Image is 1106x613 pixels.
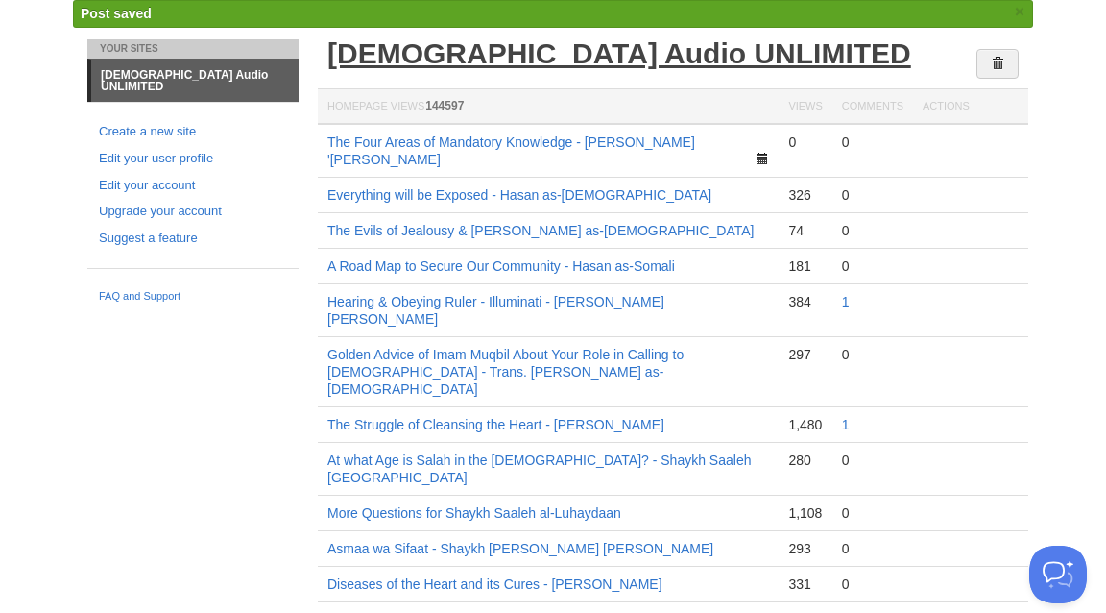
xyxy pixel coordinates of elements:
div: 293 [788,540,822,557]
div: 0 [842,576,903,593]
a: At what Age is Salah in the [DEMOGRAPHIC_DATA]? - Shaykh Saaleh [GEOGRAPHIC_DATA] [327,453,751,485]
a: FAQ and Support [99,288,287,306]
iframe: Help Scout Beacon - Open [1029,546,1087,603]
div: 0 [842,540,903,557]
a: Asmaa wa Sifaat - Shaykh [PERSON_NAME] [PERSON_NAME] [327,541,713,556]
div: 74 [788,222,822,239]
a: More Questions for Shaykh Saaleh al-Luhaydaan [327,505,621,521]
a: Diseases of the Heart and its Cures - [PERSON_NAME] [327,576,662,592]
th: Homepage Views [318,89,779,125]
a: Hearing & Obeying Ruler - Illuminati - [PERSON_NAME] [PERSON_NAME] [327,294,664,327]
div: 0 [842,222,903,239]
div: 1,108 [788,504,822,522]
a: Edit your user profile [99,149,287,169]
div: 0 [788,134,822,151]
div: 297 [788,346,822,363]
div: 0 [842,257,903,275]
a: Everything will be Exposed - Hasan as-[DEMOGRAPHIC_DATA] [327,187,711,203]
div: 0 [842,346,903,363]
a: Suggest a feature [99,229,287,249]
div: 0 [842,134,903,151]
th: Views [779,89,831,125]
th: Comments [832,89,913,125]
div: 181 [788,257,822,275]
a: The Evils of Jealousy & [PERSON_NAME] as-[DEMOGRAPHIC_DATA] [327,223,755,238]
a: Create a new site [99,122,287,142]
div: 326 [788,186,822,204]
a: 1 [842,417,850,432]
div: 1,480 [788,416,822,433]
a: [DEMOGRAPHIC_DATA] Audio UNLIMITED [327,37,911,69]
a: Edit your account [99,176,287,196]
div: 384 [788,293,822,310]
div: 280 [788,452,822,469]
a: 1 [842,294,850,309]
a: The Struggle of Cleansing the Heart - [PERSON_NAME] [327,417,664,432]
a: Upgrade your account [99,202,287,222]
div: 331 [788,576,822,593]
th: Actions [913,89,1028,125]
a: Golden Advice of Imam Muqbil About Your Role in Calling to [DEMOGRAPHIC_DATA] - Trans. [PERSON_NA... [327,347,684,397]
span: Post saved [81,6,152,21]
div: 0 [842,504,903,522]
a: [DEMOGRAPHIC_DATA] Audio UNLIMITED [91,60,299,102]
span: 144597 [425,99,464,112]
div: 0 [842,186,903,204]
li: Your Sites [87,39,299,59]
a: A Road Map to Secure Our Community - Hasan as-Somali [327,258,675,274]
a: The Four Areas of Mandatory Knowledge - [PERSON_NAME] '[PERSON_NAME] [327,135,695,167]
div: 0 [842,452,903,469]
